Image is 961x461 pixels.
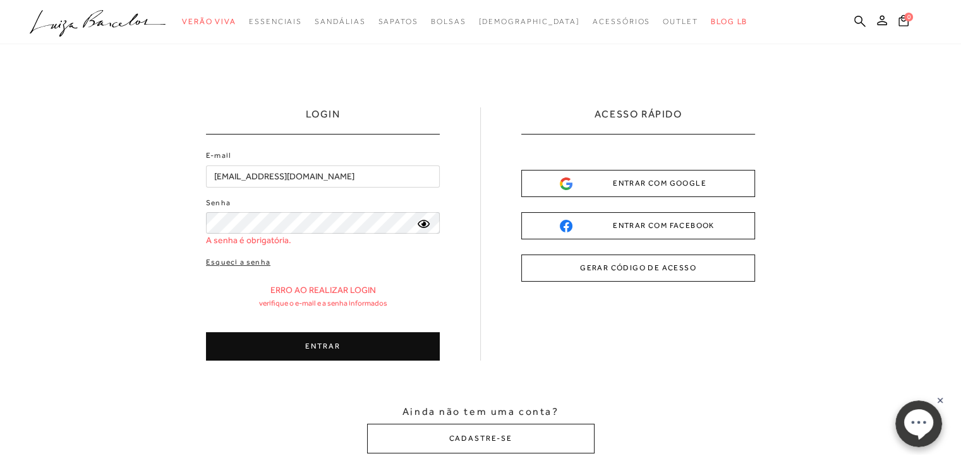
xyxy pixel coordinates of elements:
[315,17,365,26] span: Sandálias
[206,150,231,162] label: E-mail
[895,14,912,31] button: 0
[378,10,418,33] a: categoryNavScreenReaderText
[270,285,376,296] p: Erro ao realizar login
[521,170,755,197] button: ENTRAR COM GOOGLE
[478,17,580,26] span: [DEMOGRAPHIC_DATA]
[206,197,231,209] label: Senha
[595,107,682,134] h2: ACESSO RÁPIDO
[259,299,387,308] p: Verifique o e-mail e a senha informados
[249,17,302,26] span: Essenciais
[206,165,440,188] input: E-mail
[315,10,365,33] a: categoryNavScreenReaderText
[182,10,236,33] a: categoryNavScreenReaderText
[663,10,698,33] a: categoryNavScreenReaderText
[521,254,755,282] button: GERAR CÓDIGO DE ACESSO
[904,13,913,21] span: 0
[367,424,595,453] button: CADASTRE-SE
[560,177,716,190] div: ENTRAR COM GOOGLE
[249,10,302,33] a: categoryNavScreenReaderText
[402,405,559,419] span: Ainda não tem uma conta?
[521,212,755,239] button: ENTRAR COM FACEBOOK
[711,17,747,26] span: BLOG LB
[711,10,747,33] a: BLOG LB
[663,17,698,26] span: Outlet
[206,332,440,361] button: ENTRAR
[431,17,466,26] span: Bolsas
[560,219,716,232] div: ENTRAR COM FACEBOOK
[418,219,430,228] a: ocultar senha
[378,17,418,26] span: Sapatos
[206,234,291,247] span: A senha é obrigatória.
[206,256,270,268] a: Esqueci a senha
[431,10,466,33] a: categoryNavScreenReaderText
[182,17,236,26] span: Verão Viva
[306,107,341,134] h1: LOGIN
[593,10,650,33] a: categoryNavScreenReaderText
[478,10,580,33] a: noSubCategoriesText
[593,17,650,26] span: Acessórios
